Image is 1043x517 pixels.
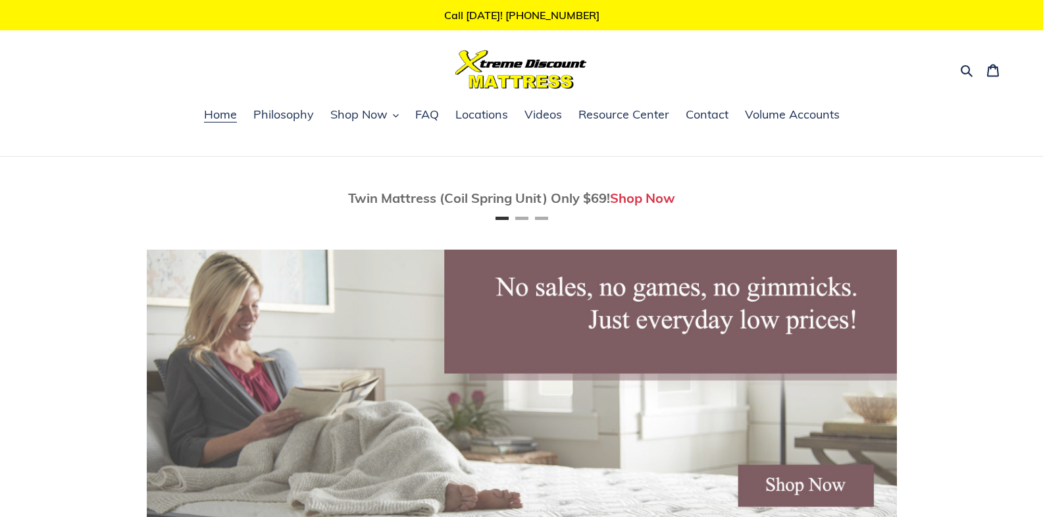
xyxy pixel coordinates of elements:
[572,105,676,125] a: Resource Center
[197,105,243,125] a: Home
[679,105,735,125] a: Contact
[535,217,548,220] button: Page 3
[686,107,728,122] span: Contact
[204,107,237,122] span: Home
[455,50,587,89] img: Xtreme Discount Mattress
[515,217,528,220] button: Page 2
[610,190,675,206] a: Shop Now
[247,105,320,125] a: Philosophy
[409,105,445,125] a: FAQ
[253,107,314,122] span: Philosophy
[455,107,508,122] span: Locations
[578,107,669,122] span: Resource Center
[496,217,509,220] button: Page 1
[449,105,515,125] a: Locations
[330,107,388,122] span: Shop Now
[738,105,846,125] a: Volume Accounts
[518,105,569,125] a: Videos
[324,105,405,125] button: Shop Now
[524,107,562,122] span: Videos
[415,107,439,122] span: FAQ
[348,190,610,206] span: Twin Mattress (Coil Spring Unit) Only $69!
[745,107,840,122] span: Volume Accounts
